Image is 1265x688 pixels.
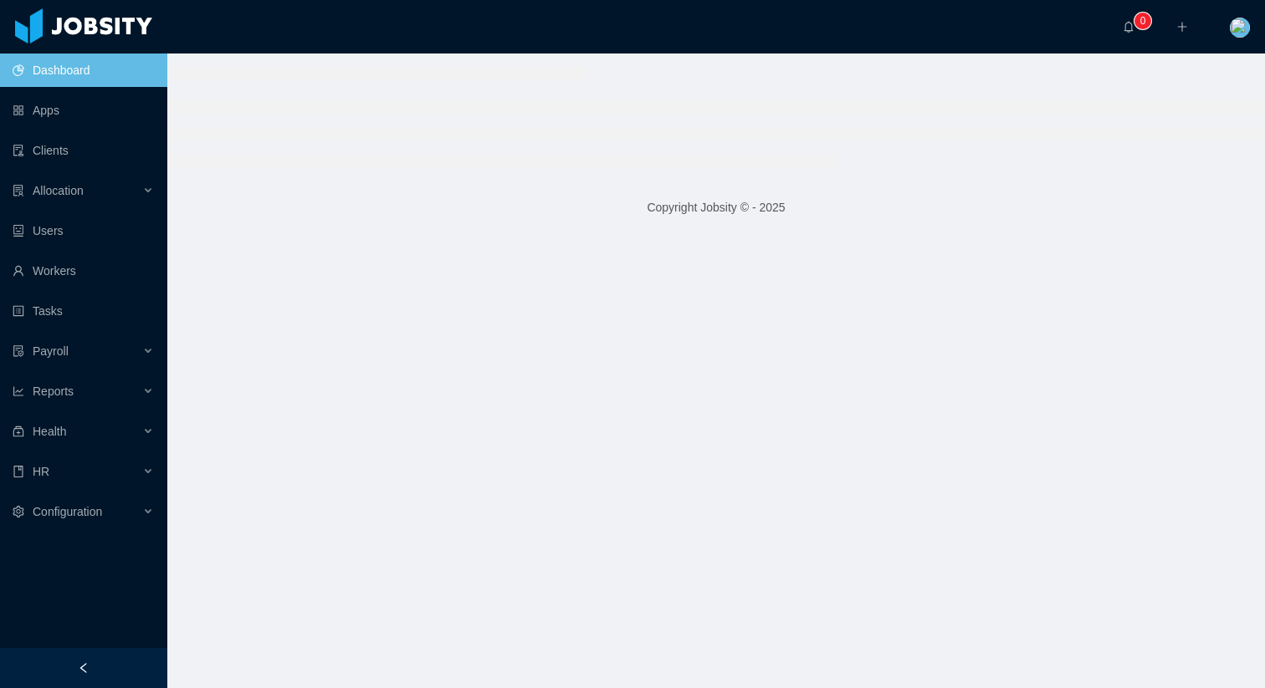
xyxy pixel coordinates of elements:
[13,385,24,397] i: icon: line-chart
[13,426,24,437] i: icon: medicine-box
[13,185,24,196] i: icon: solution
[1230,18,1250,38] img: c3015e21-c54e-479a-ae8b-3e990d3f8e05_65fc739abb2c9.png
[13,294,154,328] a: icon: profileTasks
[1134,13,1151,29] sup: 0
[33,425,66,438] span: Health
[1123,21,1134,33] i: icon: bell
[13,345,24,357] i: icon: file-protect
[13,466,24,477] i: icon: book
[1176,21,1188,33] i: icon: plus
[13,506,24,517] i: icon: setting
[13,254,154,288] a: icon: userWorkers
[13,214,154,247] a: icon: robotUsers
[33,184,84,197] span: Allocation
[13,54,154,87] a: icon: pie-chartDashboard
[33,465,49,478] span: HR
[33,505,102,518] span: Configuration
[13,134,154,167] a: icon: auditClients
[13,94,154,127] a: icon: appstoreApps
[167,179,1265,237] footer: Copyright Jobsity © - 2025
[33,344,69,358] span: Payroll
[33,385,74,398] span: Reports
